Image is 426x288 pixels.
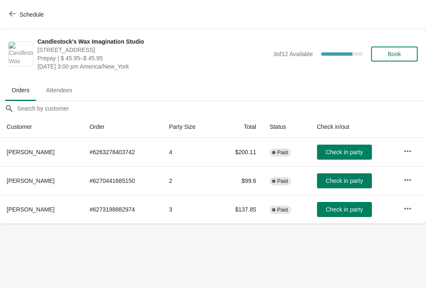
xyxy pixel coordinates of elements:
input: Search by customer [17,101,426,116]
span: Check in party [326,149,363,155]
span: Attendees [40,83,79,98]
th: Order [83,116,162,138]
td: 2 [162,166,216,195]
td: $200.11 [216,138,263,166]
td: # 6270441685150 [83,166,162,195]
button: Check in party [317,145,372,160]
span: Paid [277,149,288,156]
span: 3 of 12 Available [273,51,313,57]
button: Check in party [317,173,372,188]
th: Status [263,116,310,138]
span: Schedule [20,11,44,18]
td: 3 [162,195,216,224]
button: Book [371,47,418,62]
td: $99.6 [216,166,263,195]
span: Paid [277,207,288,213]
span: Paid [277,178,288,185]
span: [DATE] 3:00 pm America/New_York [37,62,269,71]
td: 4 [162,138,216,166]
th: Check in/out [310,116,397,138]
th: Party Size [162,116,216,138]
span: Check in party [326,177,363,184]
td: $137.85 [216,195,263,224]
span: Prepay | $ 45.95–$ 45.95 [37,54,269,62]
span: Orders [5,83,36,98]
button: Schedule [4,7,50,22]
span: Check in party [326,206,363,213]
span: [PERSON_NAME] [7,149,54,155]
img: Candlestock's Wax Imagination Studio [9,42,33,66]
button: Check in party [317,202,372,217]
span: [STREET_ADDRESS] [37,46,269,54]
span: Book [388,51,401,57]
th: Total [216,116,263,138]
span: [PERSON_NAME] [7,177,54,184]
span: [PERSON_NAME] [7,206,54,213]
td: # 6273198882974 [83,195,162,224]
span: Candlestock's Wax Imagination Studio [37,37,269,46]
td: # 6263278403742 [83,138,162,166]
